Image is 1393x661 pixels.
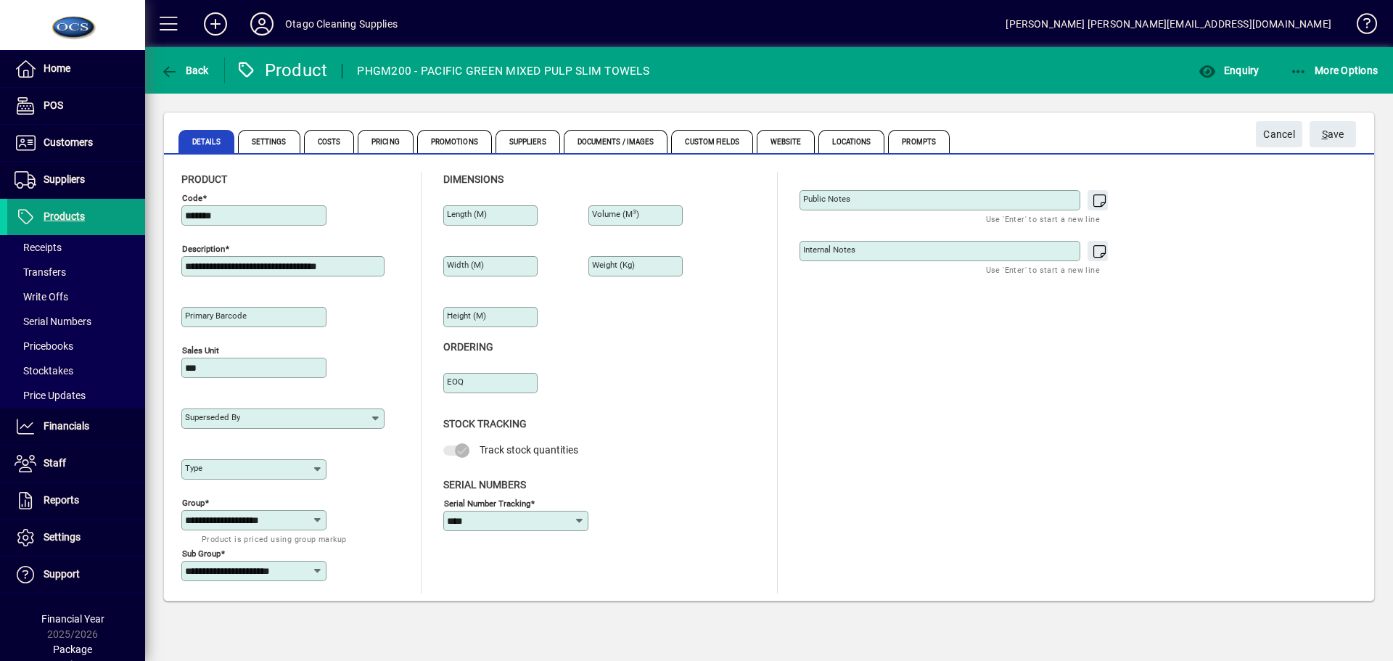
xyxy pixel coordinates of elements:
app-page-header-button: Back [145,57,225,83]
button: Back [157,57,213,83]
span: S [1322,128,1328,140]
span: Support [44,568,80,580]
a: POS [7,88,145,124]
div: Otago Cleaning Supplies [285,12,398,36]
mat-label: Serial Number tracking [444,498,530,508]
span: Locations [818,130,884,153]
a: Reports [7,483,145,519]
span: Write Offs [15,291,68,303]
sup: 3 [633,208,636,215]
mat-label: EOQ [447,377,464,387]
mat-hint: Product is priced using group markup [202,530,346,547]
span: Dimensions [443,173,504,185]
span: Pricing [358,130,414,153]
span: Suppliers [496,130,560,153]
span: Details [178,130,234,153]
a: Customers [7,125,145,161]
mat-label: Height (m) [447,311,486,321]
a: Settings [7,520,145,556]
a: Serial Numbers [7,309,145,334]
mat-label: Group [182,498,205,508]
button: More Options [1286,57,1382,83]
span: Products [44,210,85,222]
a: Write Offs [7,284,145,309]
span: ave [1322,123,1344,147]
a: Pricebooks [7,334,145,358]
mat-label: Public Notes [803,194,850,204]
button: Add [192,11,239,37]
button: Save [1310,121,1356,147]
mat-hint: Use 'Enter' to start a new line [986,210,1100,227]
div: [PERSON_NAME] [PERSON_NAME][EMAIL_ADDRESS][DOMAIN_NAME] [1006,12,1331,36]
a: Home [7,51,145,87]
span: Receipts [15,242,62,253]
div: Product [236,59,328,82]
span: POS [44,99,63,111]
span: Promotions [417,130,492,153]
a: Receipts [7,235,145,260]
span: More Options [1290,65,1378,76]
span: Cancel [1263,123,1295,147]
span: Serial Numbers [443,479,526,490]
mat-label: Description [182,244,225,254]
span: Serial Numbers [15,316,91,327]
span: Financials [44,420,89,432]
span: Suppliers [44,173,85,185]
span: Back [160,65,209,76]
a: Knowledge Base [1346,3,1375,50]
a: Suppliers [7,162,145,198]
mat-label: Width (m) [447,260,484,270]
span: Website [757,130,815,153]
a: Financials [7,408,145,445]
mat-label: Length (m) [447,209,487,219]
span: Enquiry [1199,65,1259,76]
span: Ordering [443,341,493,353]
button: Profile [239,11,285,37]
div: PHGM200 - PACIFIC GREEN MIXED PULP SLIM TOWELS [357,59,649,83]
a: Price Updates [7,383,145,408]
span: Documents / Images [564,130,668,153]
mat-label: Sub group [182,549,221,559]
a: Support [7,557,145,593]
mat-label: Superseded by [185,412,240,422]
mat-label: Sales unit [182,345,219,356]
mat-label: Volume (m ) [592,209,639,219]
mat-hint: Use 'Enter' to start a new line [986,261,1100,278]
a: Staff [7,446,145,482]
span: Price Updates [15,390,86,401]
span: Pricebooks [15,340,73,352]
span: Custom Fields [671,130,752,153]
mat-label: Weight (Kg) [592,260,635,270]
span: Financial Year [41,613,104,625]
span: Reports [44,494,79,506]
span: Stocktakes [15,365,73,377]
button: Cancel [1256,121,1302,147]
mat-label: Primary barcode [185,311,247,321]
mat-label: Internal Notes [803,245,855,255]
span: Product [181,173,227,185]
span: Costs [304,130,355,153]
span: Customers [44,136,93,148]
span: Stock Tracking [443,418,527,430]
a: Transfers [7,260,145,284]
span: Prompts [888,130,950,153]
span: Home [44,62,70,74]
span: Staff [44,457,66,469]
a: Stocktakes [7,358,145,383]
mat-label: Type [185,463,202,473]
button: Enquiry [1195,57,1262,83]
span: Track stock quantities [480,444,578,456]
span: Settings [44,531,81,543]
span: Package [53,644,92,655]
mat-label: Code [182,193,202,203]
span: Settings [238,130,300,153]
span: Transfers [15,266,66,278]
